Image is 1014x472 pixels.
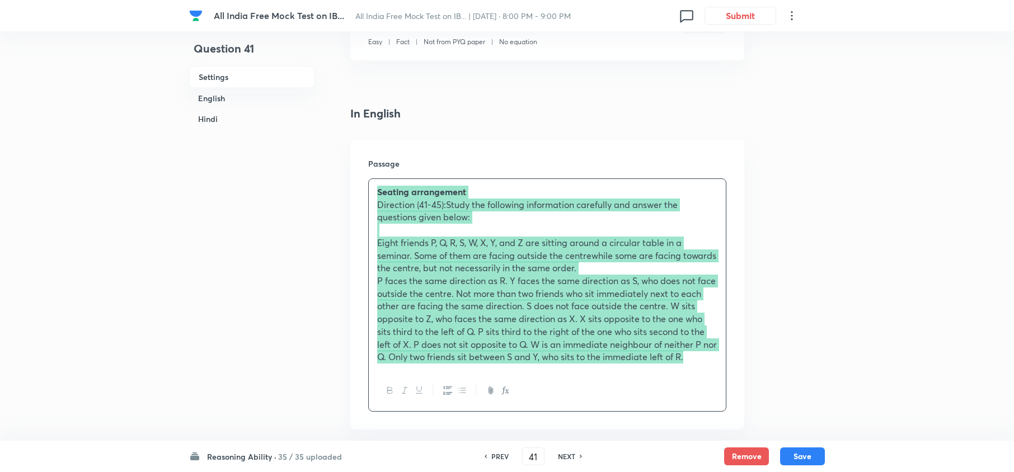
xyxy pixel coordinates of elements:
h4: Question 41 [189,40,314,66]
p: Easy [368,37,382,47]
a: Company Logo [189,9,205,22]
button: Save [780,447,825,465]
p: Not from PYQ paper [424,37,485,47]
button: Submit [705,7,776,25]
button: Remove [724,447,769,465]
p: No equation [499,37,537,47]
h6: 35 / 35 uploaded [278,451,342,462]
p: Fact [396,37,410,47]
p: P faces the same direction as R. Y faces the same direction as S, who does not face outside the c... [377,275,717,364]
p: Direction (41-45):Study the following information carefully and answer the questions given below: [377,199,717,224]
h4: In English [350,105,744,122]
h6: English [189,88,314,108]
strong: Seating arrangement [377,186,466,197]
h6: NEXT [558,451,575,461]
p: Eight friends P, Q, R, S, W, X, Y, and Z are sitting around a circular table in a seminar. Some o... [377,237,717,275]
span: All India Free Mock Test on IB... | [DATE] · 8:00 PM - 9:00 PM [355,11,571,21]
h6: Settings [189,66,314,88]
h6: PREV [491,451,509,461]
h6: Passage [368,158,726,169]
span: All India Free Mock Test on IB... [214,10,344,21]
h6: Hindi [189,108,314,129]
h6: Reasoning Ability · [207,451,276,462]
img: Company Logo [189,9,203,22]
